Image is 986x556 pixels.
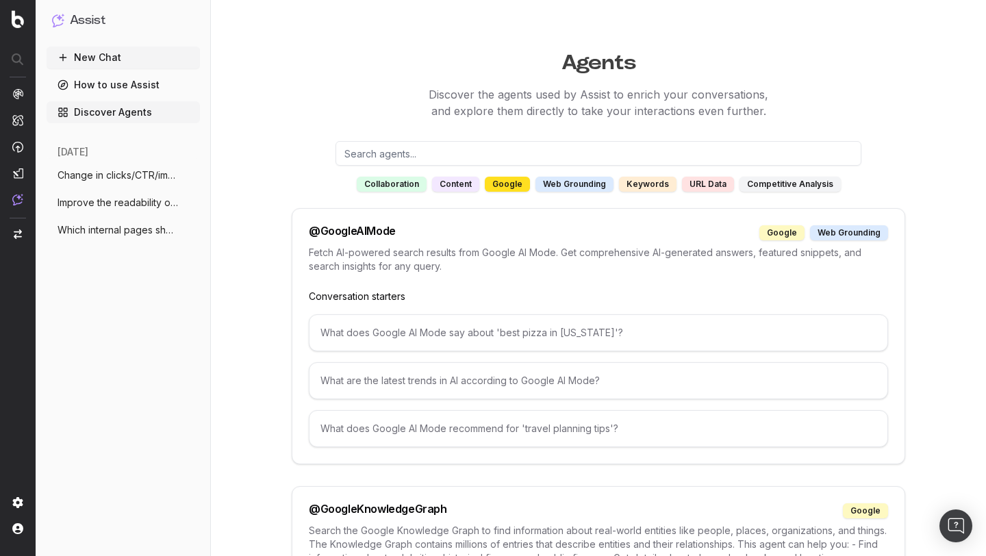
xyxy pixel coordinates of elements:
[739,177,841,192] div: competitive analysis
[58,196,178,210] span: Improve the readability of [URL]
[309,225,396,240] div: @ GoogleAIMode
[309,410,888,447] div: What does Google AI Mode recommend for 'travel planning tips'?
[309,503,447,518] div: @ GoogleKnowledgeGraph
[12,141,23,153] img: Activation
[432,177,479,192] div: content
[682,177,734,192] div: URL data
[357,177,427,192] div: collaboration
[58,223,178,237] span: Which internal pages should I link to fr
[759,225,805,240] div: google
[211,44,986,75] h1: Agents
[619,177,677,192] div: keywords
[12,497,23,508] img: Setting
[47,74,200,96] a: How to use Assist
[58,168,178,182] span: Change in clicks/CTR/impressions over la
[211,86,986,119] p: Discover the agents used by Assist to enrich your conversations, and explore them directly to tak...
[810,225,888,240] div: web grounding
[47,192,200,214] button: Improve the readability of [URL]
[309,246,888,273] p: Fetch AI-powered search results from Google AI Mode. Get comprehensive AI-generated answers, feat...
[58,145,88,159] span: [DATE]
[535,177,614,192] div: web grounding
[52,11,194,30] button: Assist
[485,177,530,192] div: google
[336,141,861,166] input: Search agents...
[12,114,23,126] img: Intelligence
[939,509,972,542] div: Open Intercom Messenger
[843,503,888,518] div: google
[14,229,22,239] img: Switch project
[47,219,200,241] button: Which internal pages should I link to fr
[12,523,23,534] img: My account
[12,88,23,99] img: Analytics
[309,362,888,399] div: What are the latest trends in AI according to Google AI Mode?
[309,290,888,303] p: Conversation starters
[70,11,105,30] h1: Assist
[47,101,200,123] a: Discover Agents
[12,168,23,179] img: Studio
[309,314,888,351] div: What does Google AI Mode say about 'best pizza in [US_STATE]'?
[12,194,23,205] img: Assist
[47,164,200,186] button: Change in clicks/CTR/impressions over la
[52,14,64,27] img: Assist
[12,10,24,28] img: Botify logo
[47,47,200,68] button: New Chat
